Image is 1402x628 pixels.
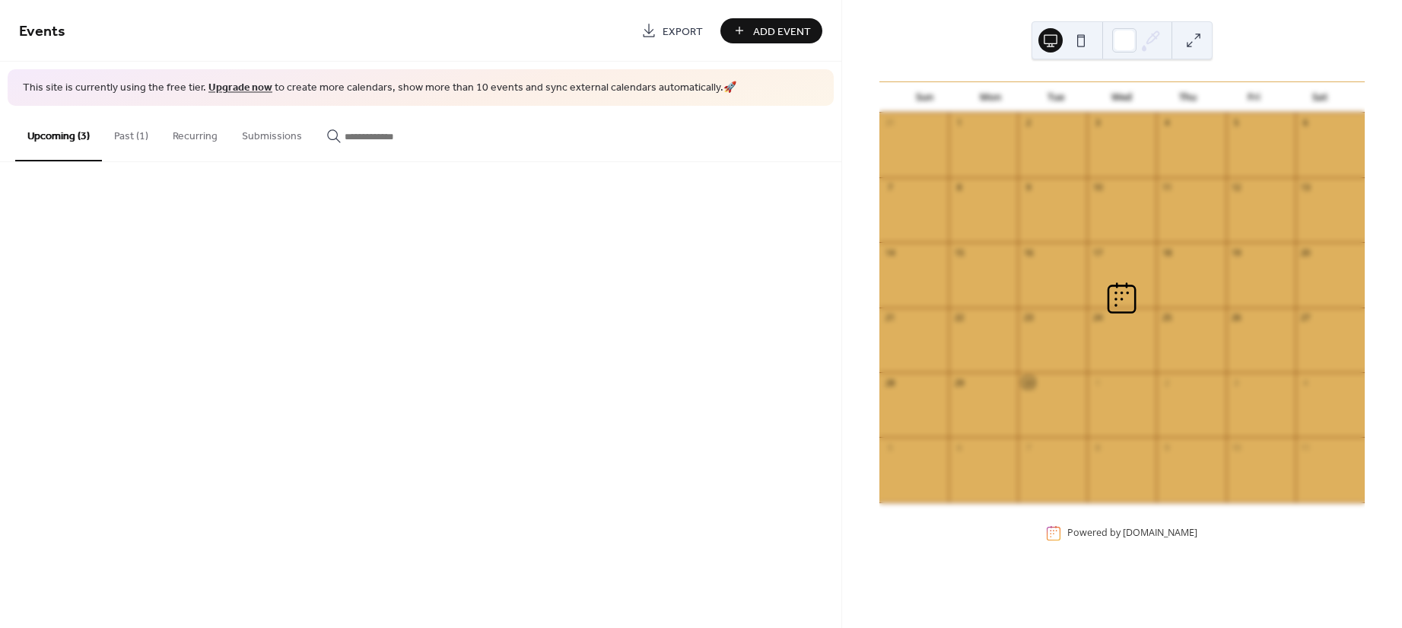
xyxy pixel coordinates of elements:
div: 29 [953,377,965,388]
span: This site is currently using the free tier. to create more calendars, show more than 10 events an... [23,81,736,96]
div: 22 [953,312,965,324]
div: 26 [1231,312,1242,324]
div: 21 [884,312,895,324]
button: Past (1) [102,106,161,160]
div: 5 [884,442,895,453]
div: Wed [1089,82,1156,113]
div: 2 [1161,377,1172,388]
div: 12 [1231,182,1242,193]
div: Tue [1023,82,1089,113]
button: Recurring [161,106,230,160]
button: Upcoming (3) [15,106,102,161]
div: Powered by [1067,527,1197,540]
div: 24 [1092,312,1103,324]
div: 5 [1231,117,1242,129]
div: 6 [953,442,965,453]
div: Sun [892,82,958,113]
div: 23 [1022,312,1034,324]
button: Add Event [720,18,822,43]
span: Export [663,24,703,40]
div: 15 [953,247,965,258]
div: 13 [1300,182,1311,193]
div: 30 [1022,377,1034,388]
div: 7 [884,182,895,193]
div: 7 [1022,442,1034,453]
div: 11 [1161,182,1172,193]
div: 11 [1300,442,1311,453]
div: 18 [1161,247,1172,258]
span: Events [19,17,65,46]
div: 8 [1092,442,1103,453]
div: 9 [1161,442,1172,453]
div: 10 [1092,182,1103,193]
div: 1 [1092,377,1103,388]
a: Export [630,18,714,43]
div: 31 [884,117,895,129]
div: 8 [953,182,965,193]
div: 19 [1231,247,1242,258]
div: 10 [1231,442,1242,453]
div: 20 [1300,247,1311,258]
div: 3 [1092,117,1103,129]
div: 27 [1300,312,1311,324]
div: 28 [884,377,895,388]
span: Add Event [753,24,811,40]
div: 1 [953,117,965,129]
div: 6 [1300,117,1311,129]
div: 9 [1022,182,1034,193]
div: 4 [1300,377,1311,388]
div: 4 [1161,117,1172,129]
div: Sat [1286,82,1353,113]
div: 2 [1022,117,1034,129]
a: [DOMAIN_NAME] [1123,527,1197,540]
div: 17 [1092,247,1103,258]
div: 3 [1231,377,1242,388]
div: Fri [1221,82,1287,113]
div: Mon [957,82,1023,113]
a: Upgrade now [208,78,272,98]
div: 14 [884,247,895,258]
div: 16 [1022,247,1034,258]
button: Submissions [230,106,314,160]
div: 25 [1161,312,1172,324]
div: Thu [1155,82,1221,113]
